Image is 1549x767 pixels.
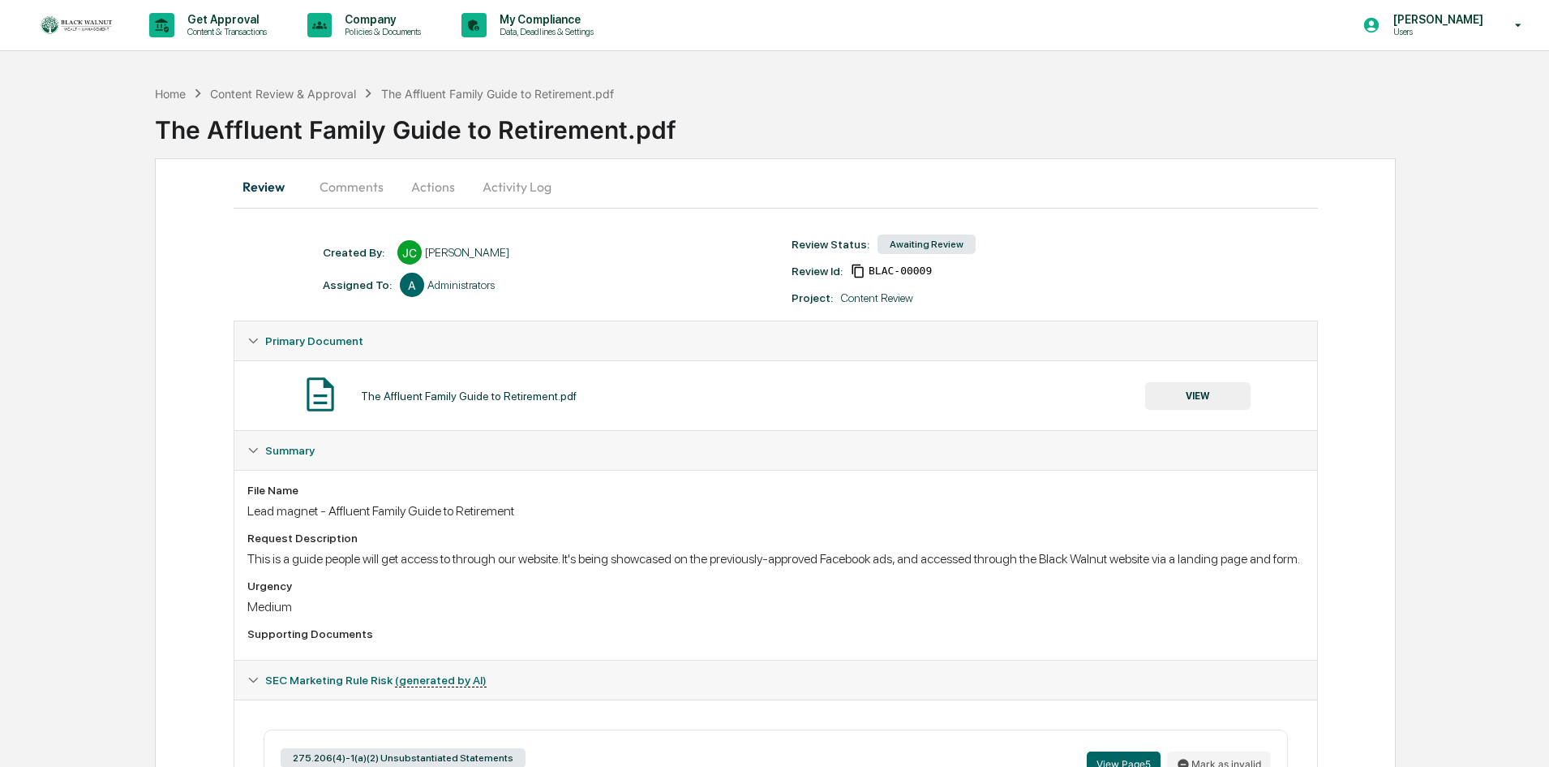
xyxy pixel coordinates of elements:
div: Created By: ‎ ‎ [323,246,389,259]
div: Medium [247,599,1304,614]
img: logo [39,15,117,36]
p: [PERSON_NAME] [1380,13,1491,26]
button: Review [234,167,307,206]
p: Users [1380,26,1491,37]
div: Request Description [247,532,1304,545]
p: My Compliance [487,13,602,26]
span: Summary [265,444,315,457]
span: SEC Marketing Rule Risk [265,674,487,687]
div: Primary Document [234,321,1317,360]
div: The Affluent Family Guide to Retirement.pdf [381,87,614,101]
div: Urgency [247,580,1304,592]
div: Summary [234,431,1317,470]
p: Company [332,13,429,26]
p: Policies & Documents [332,26,429,37]
div: Review Status: [792,238,869,251]
button: Comments [307,167,397,206]
div: Summary [234,470,1317,660]
div: Content Review & Approval [210,87,356,101]
div: Primary Document [234,360,1317,430]
p: Data, Deadlines & Settings [487,26,602,37]
div: Administrators [427,278,495,291]
iframe: Open customer support [1497,713,1541,757]
div: A [400,273,424,297]
span: 3bd50b8f-e376-4d34-b215-f6770c157d61 [869,265,932,278]
div: JC [397,240,422,265]
div: Review Id: [792,265,843,278]
div: Lead magnet - Affluent Family Guide to Retirement [247,503,1304,519]
img: Document Icon [300,374,341,415]
div: SEC Marketing Rule Risk (generated by AI) [234,661,1317,700]
div: Supporting Documents [247,627,1304,640]
span: Primary Document [265,334,363,347]
div: This is a guide people will get access to through our website. It's being showcased on the previo... [247,551,1304,567]
button: Activity Log [470,167,564,206]
u: (generated by AI) [395,674,487,687]
button: VIEW [1145,382,1251,410]
div: [PERSON_NAME] [425,246,509,259]
button: Actions [397,167,470,206]
div: Project: [792,291,833,304]
p: Content & Transactions [174,26,275,37]
div: The Affluent Family Guide to Retirement.pdf [155,102,1549,144]
div: secondary tabs example [234,167,1318,206]
div: Awaiting Review [877,235,976,254]
div: Home [155,87,186,101]
div: The Affluent Family Guide to Retirement.pdf [361,390,577,403]
div: File Name [247,484,1304,497]
div: Assigned To: [323,278,392,291]
p: Get Approval [174,13,275,26]
div: Content Review [841,291,913,304]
